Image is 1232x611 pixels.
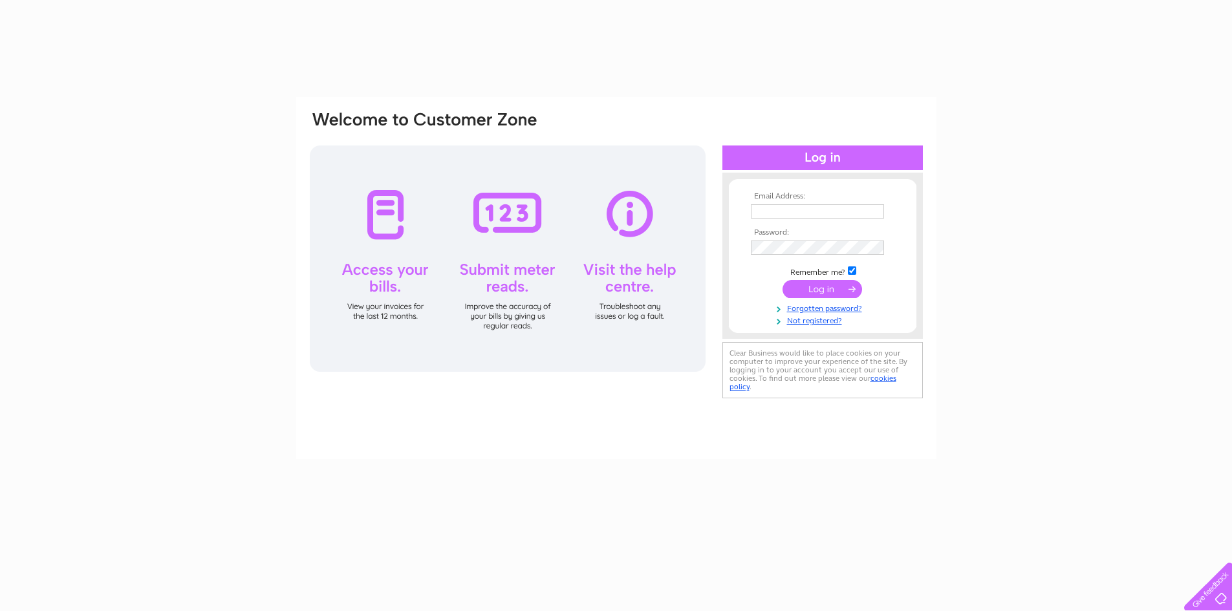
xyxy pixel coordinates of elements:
[748,264,898,277] td: Remember me?
[729,374,896,391] a: cookies policy
[748,228,898,237] th: Password:
[783,280,862,298] input: Submit
[748,192,898,201] th: Email Address:
[722,342,923,398] div: Clear Business would like to place cookies on your computer to improve your experience of the sit...
[751,301,898,314] a: Forgotten password?
[751,314,898,326] a: Not registered?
